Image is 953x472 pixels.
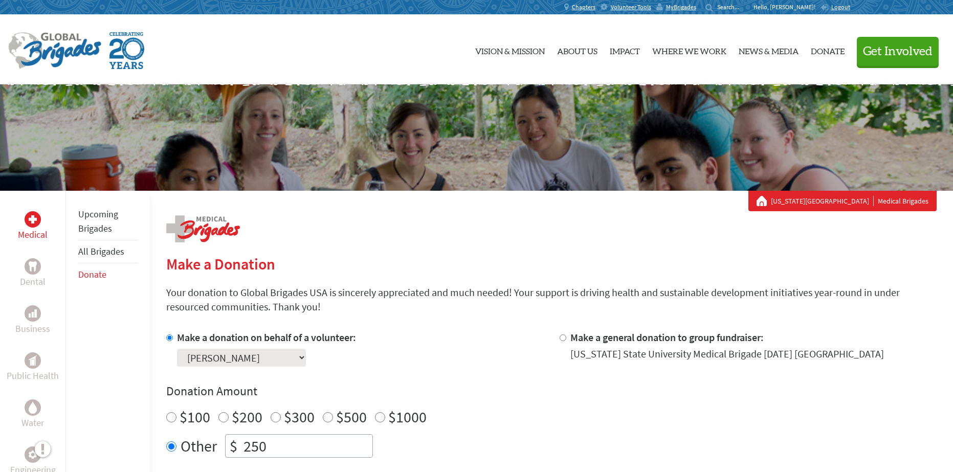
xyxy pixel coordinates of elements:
a: News & Media [739,23,799,76]
img: Medical [29,215,37,223]
a: About Us [557,23,597,76]
span: Chapters [572,3,595,11]
a: Vision & Mission [475,23,545,76]
a: Where We Work [652,23,726,76]
p: Your donation to Global Brigades USA is sincerely appreciated and much needed! Your support is dr... [166,285,937,314]
input: Enter Amount [241,435,372,457]
div: Medical [25,211,41,228]
button: Get Involved [857,37,939,66]
a: DentalDental [20,258,46,289]
a: [US_STATE][GEOGRAPHIC_DATA] [771,196,874,206]
a: MedicalMedical [18,211,48,242]
label: $500 [336,407,367,426]
img: Business [29,309,37,318]
li: Donate [78,263,137,286]
a: All Brigades [78,245,124,257]
div: Dental [25,258,41,275]
img: Public Health [29,355,37,366]
input: Search... [717,3,746,11]
label: Make a general donation to group fundraiser: [570,331,764,344]
div: Water [25,399,41,416]
li: All Brigades [78,240,137,263]
img: Engineering [29,451,37,459]
a: WaterWater [21,399,44,430]
a: Public HealthPublic Health [7,352,59,383]
a: BusinessBusiness [15,305,50,336]
img: Water [29,401,37,413]
li: Upcoming Brigades [78,203,137,240]
h2: Make a Donation [166,255,937,273]
div: $ [226,435,241,457]
p: Hello, [PERSON_NAME]! [753,3,821,11]
img: Global Brigades Logo [8,32,101,69]
label: $100 [180,407,210,426]
p: Water [21,416,44,430]
a: Donate [78,268,106,280]
span: Get Involved [863,46,933,58]
p: Medical [18,228,48,242]
div: [US_STATE] State University Medical Brigade [DATE] [GEOGRAPHIC_DATA] [570,347,884,361]
div: Public Health [25,352,41,369]
a: Logout [821,3,850,11]
label: $300 [284,407,315,426]
span: Volunteer Tools [611,3,651,11]
img: logo-medical.png [166,215,240,242]
label: Other [181,434,217,458]
a: Impact [610,23,640,76]
span: MyBrigades [666,3,696,11]
label: Make a donation on behalf of a volunteer: [177,331,356,344]
a: Upcoming Brigades [78,208,118,234]
p: Public Health [7,369,59,383]
h4: Donation Amount [166,383,937,399]
img: Dental [29,261,37,271]
p: Business [15,322,50,336]
p: Dental [20,275,46,289]
div: Medical Brigades [757,196,928,206]
img: Global Brigades Celebrating 20 Years [109,32,144,69]
label: $1000 [388,407,427,426]
label: $200 [232,407,262,426]
div: Engineering [25,446,41,463]
span: Logout [831,3,850,11]
div: Business [25,305,41,322]
a: Donate [811,23,845,76]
